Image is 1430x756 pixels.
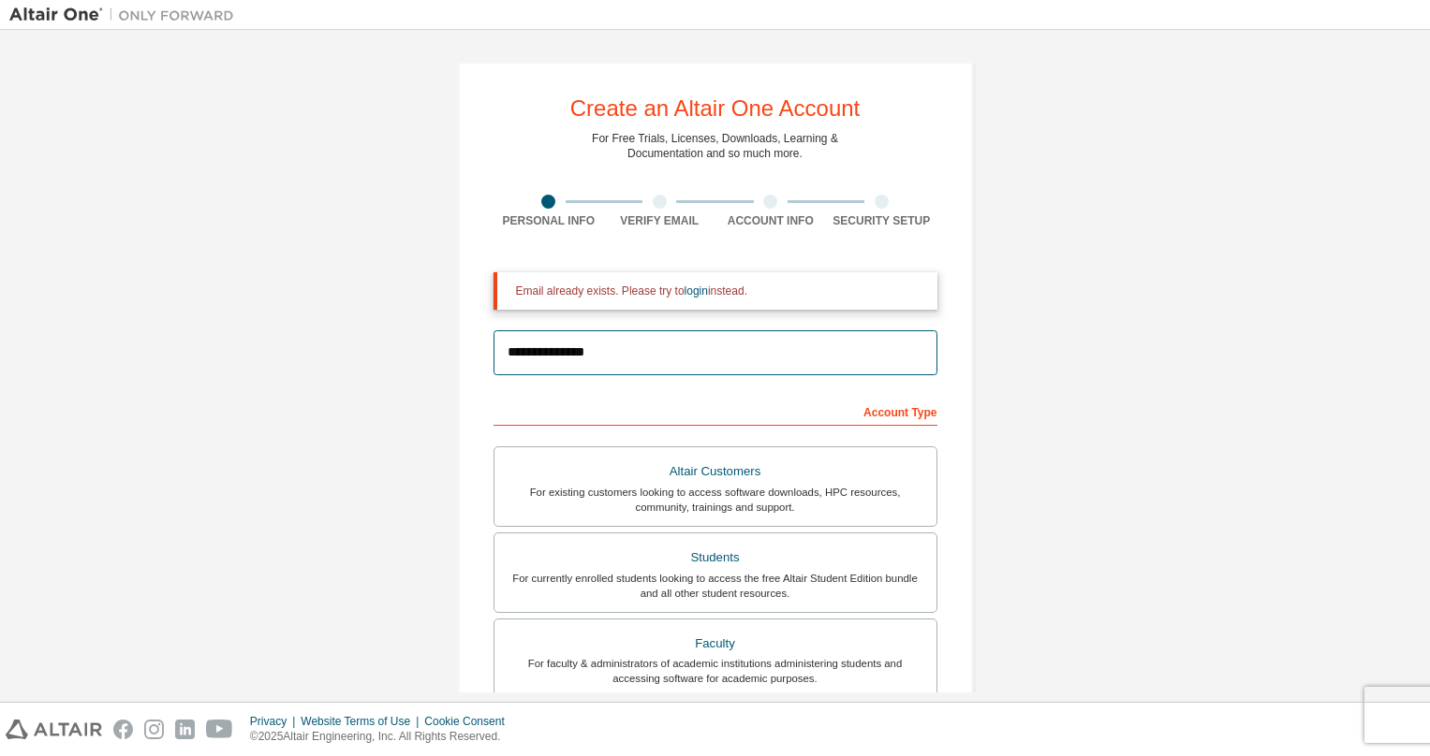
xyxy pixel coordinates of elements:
[592,131,838,161] div: For Free Trials, Licenses, Downloads, Learning & Documentation and so much more.
[715,213,827,228] div: Account Info
[506,458,925,485] div: Altair Customers
[250,729,516,745] p: © 2025 Altair Engineering, Inc. All Rights Reserved.
[301,714,424,729] div: Website Terms of Use
[826,213,937,228] div: Security Setup
[494,213,605,228] div: Personal Info
[9,6,243,24] img: Altair One
[604,213,715,228] div: Verify Email
[250,714,301,729] div: Privacy
[144,720,164,739] img: instagram.svg
[113,720,133,739] img: facebook.svg
[206,720,233,739] img: youtube.svg
[494,396,937,426] div: Account Type
[6,720,102,739] img: altair_logo.svg
[570,97,861,120] div: Create an Altair One Account
[516,283,922,298] div: Email already exists. Please try to instead.
[424,714,515,729] div: Cookie Consent
[506,485,925,515] div: For existing customers looking to access software downloads, HPC resources, community, trainings ...
[506,571,925,601] div: For currently enrolled students looking to access the free Altair Student Edition bundle and all ...
[175,720,195,739] img: linkedin.svg
[506,631,925,657] div: Faculty
[506,545,925,571] div: Students
[506,656,925,686] div: For faculty & administrators of academic institutions administering students and accessing softwa...
[685,284,708,298] a: login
